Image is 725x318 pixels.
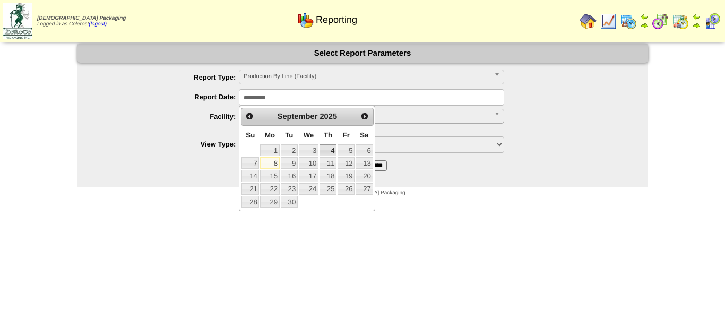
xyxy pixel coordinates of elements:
[99,113,239,121] label: Facility:
[77,44,648,63] div: Select Report Parameters
[360,112,369,121] span: Next
[246,131,255,139] span: Sunday
[320,183,336,195] a: 25
[265,131,275,139] span: Monday
[672,13,689,30] img: calendarinout.gif
[260,196,279,208] a: 29
[580,13,597,30] img: home.gif
[278,113,318,121] span: September
[338,157,355,169] a: 12
[356,170,373,182] a: 20
[37,15,126,27] span: Logged in as Colerost
[652,13,669,30] img: calendarblend.gif
[241,183,259,195] a: 21
[37,15,126,21] span: [DEMOGRAPHIC_DATA] Packaging
[358,109,372,123] a: Next
[320,157,336,169] a: 11
[356,144,373,156] a: 6
[640,21,649,30] img: arrowright.gif
[338,144,355,156] a: 5
[260,157,279,169] a: 8
[281,157,298,169] a: 9
[245,112,254,121] span: Prev
[316,14,357,25] span: Reporting
[99,93,239,101] label: Report Date:
[260,170,279,182] a: 15
[343,131,350,139] span: Friday
[600,13,617,30] img: line_graph.gif
[620,13,637,30] img: calendarprod.gif
[704,13,721,30] img: calendarcustomer.gif
[243,109,256,123] a: Prev
[244,70,490,83] span: Production By Line (Facility)
[281,196,298,208] a: 30
[692,21,701,30] img: arrowright.gif
[692,13,701,21] img: arrowleft.gif
[285,131,293,139] span: Tuesday
[241,170,259,182] a: 14
[320,170,336,182] a: 18
[260,144,279,156] a: 1
[299,170,318,182] a: 17
[356,183,373,195] a: 27
[356,157,373,169] a: 13
[281,170,298,182] a: 16
[99,140,239,148] label: View Type:
[281,183,298,195] a: 23
[320,144,336,156] a: 4
[338,183,355,195] a: 26
[281,144,298,156] a: 2
[304,131,314,139] span: Wednesday
[338,170,355,182] a: 19
[297,11,314,28] img: graph.gif
[360,131,368,139] span: Saturday
[640,13,649,21] img: arrowleft.gif
[324,131,332,139] span: Thursday
[320,113,337,121] span: 2025
[299,183,318,195] a: 24
[260,183,279,195] a: 22
[299,144,318,156] a: 3
[99,73,239,81] label: Report Type:
[241,157,259,169] a: 7
[299,157,318,169] a: 10
[89,21,107,27] a: (logout)
[241,196,259,208] a: 28
[3,3,32,39] img: zoroco-logo-small.webp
